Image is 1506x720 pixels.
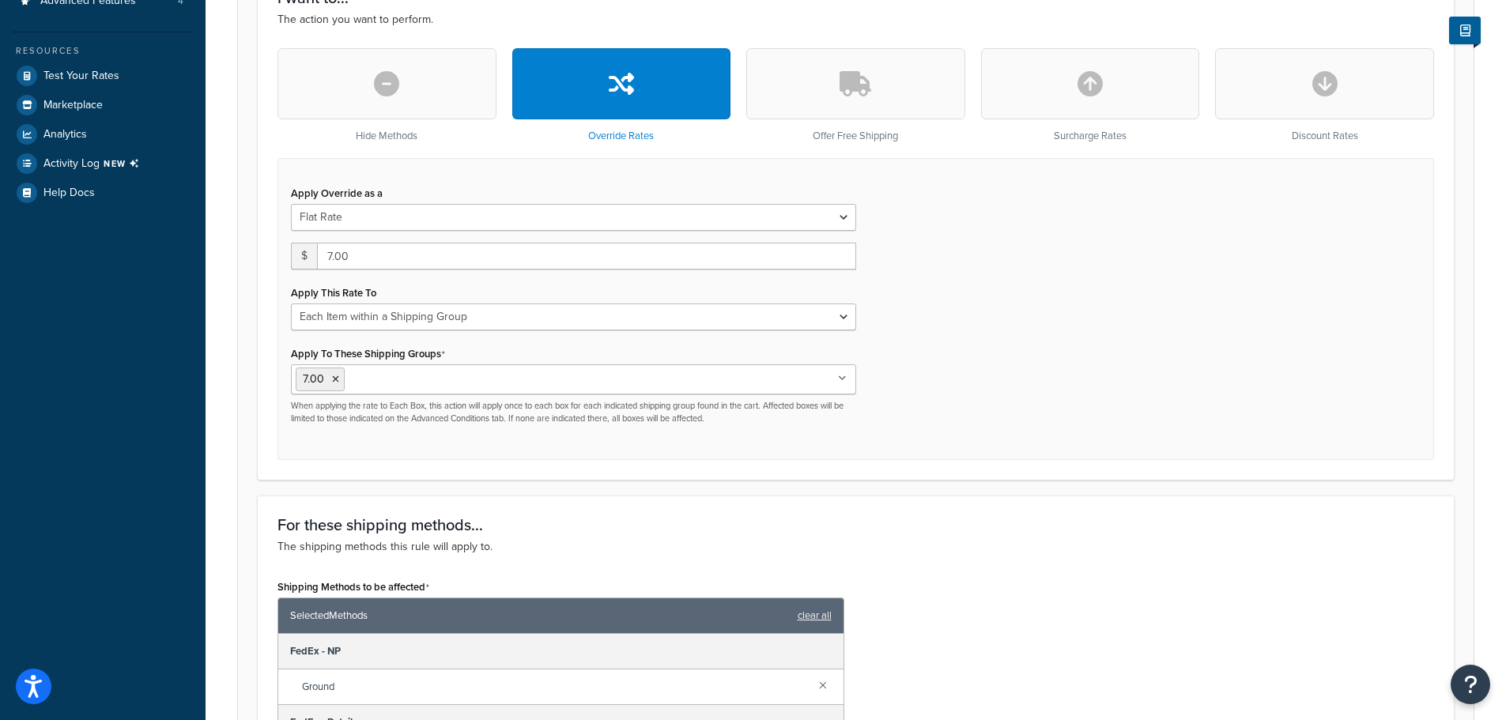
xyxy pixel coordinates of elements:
label: Shipping Methods to be affected [277,581,429,594]
span: Help Docs [43,187,95,200]
div: Hide Methods [277,48,496,142]
label: Apply To These Shipping Groups [291,348,445,360]
li: [object Object] [12,149,194,178]
p: When applying the rate to Each Box, this action will apply once to each box for each indicated sh... [291,400,856,424]
span: Activity Log [43,153,145,174]
a: Help Docs [12,179,194,207]
div: FedEx - NP [278,634,844,669]
div: Offer Free Shipping [746,48,965,142]
a: Marketplace [12,91,194,119]
p: The action you want to perform. [277,11,1434,28]
label: Apply This Rate To [291,287,376,299]
span: Test Your Rates [43,70,119,83]
span: Selected Methods [290,605,790,627]
div: Discount Rates [1215,48,1434,142]
span: 7.00 [303,371,324,387]
a: Activity LogNEW [12,149,194,178]
div: Surcharge Rates [981,48,1200,142]
a: Test Your Rates [12,62,194,90]
span: $ [291,243,317,270]
div: Resources [12,44,194,58]
div: Override Rates [512,48,731,142]
button: Show Help Docs [1449,17,1481,44]
button: Open Resource Center [1451,665,1490,704]
p: The shipping methods this rule will apply to. [277,538,1434,556]
span: NEW [104,157,145,170]
span: Marketplace [43,99,103,112]
a: clear all [798,605,832,627]
h3: For these shipping methods... [277,516,1434,533]
a: Analytics [12,120,194,149]
span: Ground [302,676,806,698]
span: Analytics [43,128,87,141]
label: Apply Override as a [291,187,383,199]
